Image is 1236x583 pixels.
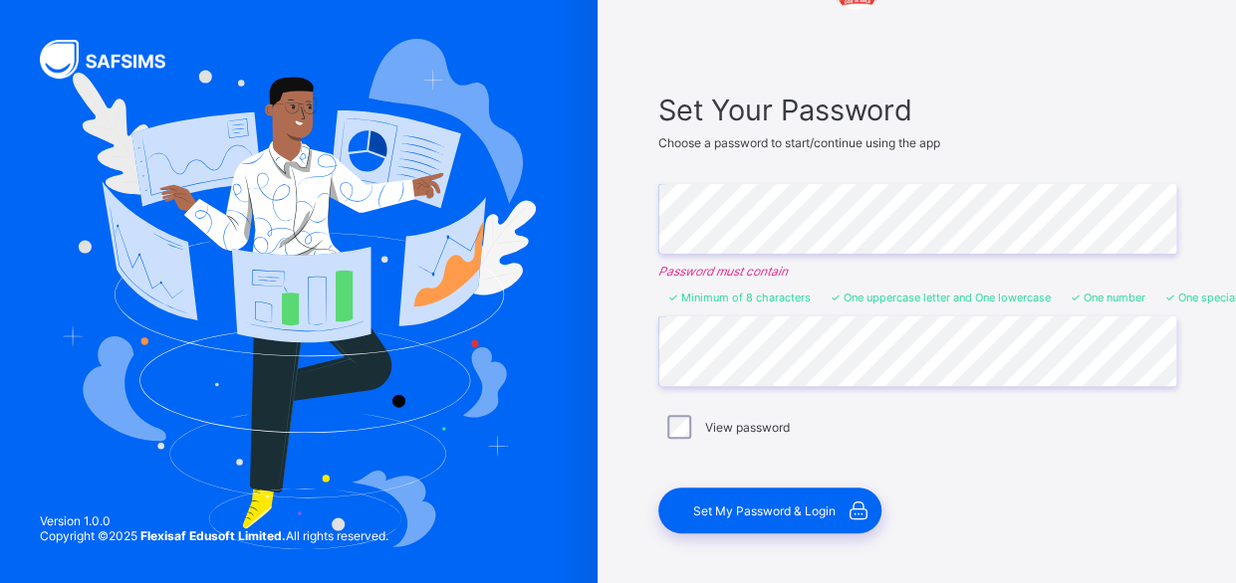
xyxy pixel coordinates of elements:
img: SAFSIMS Logo [40,40,189,79]
li: One uppercase letter and One lowercase [831,291,1051,304]
label: View password [705,420,790,435]
em: Password must contain [658,264,1176,279]
span: Set Your Password [658,93,1176,127]
li: Minimum of 8 characters [668,291,811,304]
li: One number [1071,291,1145,304]
img: Hero Image [62,39,536,548]
span: Choose a password to start/continue using the app [658,135,940,150]
span: Version 1.0.0 [40,513,388,528]
span: Set My Password & Login [693,503,836,518]
span: Copyright © 2025 All rights reserved. [40,528,388,543]
strong: Flexisaf Edusoft Limited. [140,528,286,543]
